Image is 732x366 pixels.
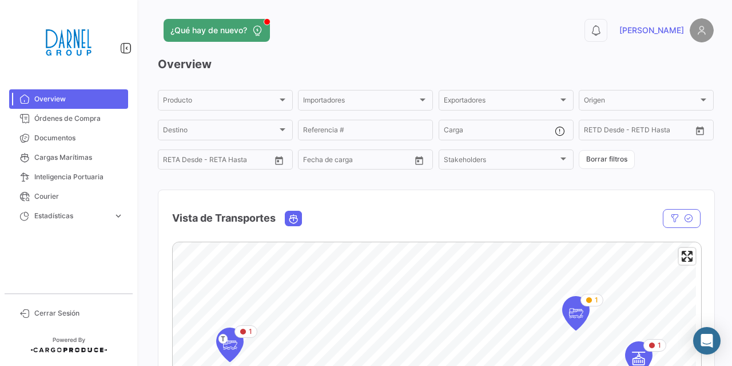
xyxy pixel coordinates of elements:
button: Open calendar [691,122,709,139]
button: Enter fullscreen [679,248,695,265]
button: Open calendar [270,152,288,169]
img: 2451f0e3-414c-42c1-a793-a1d7350bebbc.png [40,14,97,71]
span: Stakeholders [444,158,558,166]
a: Órdenes de Compra [9,109,128,128]
input: Hasta [593,128,645,136]
span: expand_more [113,211,124,221]
input: Desde [584,128,585,136]
span: 1 [595,295,598,305]
button: Open calendar [411,152,428,169]
span: Producto [163,98,277,106]
span: Destino [163,128,277,136]
span: Inteligencia Portuaria [34,172,124,182]
h4: Vista de Transportes [172,210,276,226]
span: Origen [584,98,698,106]
button: ¿Qué hay de nuevo? [164,19,270,42]
a: Cargas Marítimas [9,148,128,167]
span: Courier [34,191,124,202]
span: Documentos [34,133,124,143]
a: Documentos [9,128,128,148]
button: Ocean [285,211,301,226]
span: Cerrar Sesión [34,308,124,318]
button: Borrar filtros [579,150,635,169]
span: Estadísticas [34,211,109,221]
a: Inteligencia Portuaria [9,167,128,187]
span: Overview [34,94,124,104]
input: Hasta [312,158,364,166]
div: Map marker [216,328,244,362]
span: Importadores [303,98,417,106]
div: Map marker [562,296,590,330]
h3: Overview [158,56,714,72]
input: Desde [303,158,304,166]
a: Courier [9,187,128,206]
img: placeholder-user.png [690,18,714,42]
span: Cargas Marítimas [34,152,124,163]
span: [PERSON_NAME] [619,25,684,36]
span: 1 [658,340,661,351]
span: Órdenes de Compra [34,113,124,124]
span: T [218,334,228,344]
input: Desde [163,158,164,166]
span: Exportadores [444,98,558,106]
span: ¿Qué hay de nuevo? [170,25,247,36]
div: Abrir Intercom Messenger [693,327,721,355]
input: Hasta [172,158,224,166]
span: 1 [249,326,252,337]
a: Overview [9,89,128,109]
